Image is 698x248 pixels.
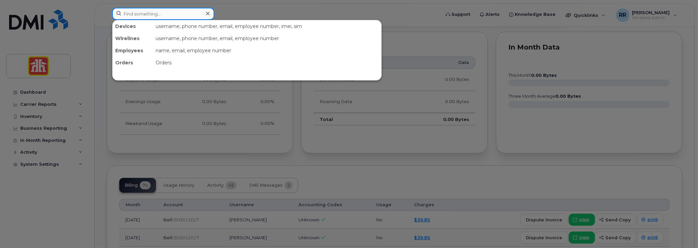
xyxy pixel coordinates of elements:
[113,20,153,32] div: Devices
[113,57,153,69] div: Orders
[153,32,381,44] div: username, phone number, email, employee number
[153,57,381,69] div: Orders
[113,32,153,44] div: Wirelines
[112,8,214,20] input: Find something...
[153,44,381,57] div: name, email, employee number
[113,44,153,57] div: Employees
[153,20,381,32] div: username, phone number, email, employee number, imei, sim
